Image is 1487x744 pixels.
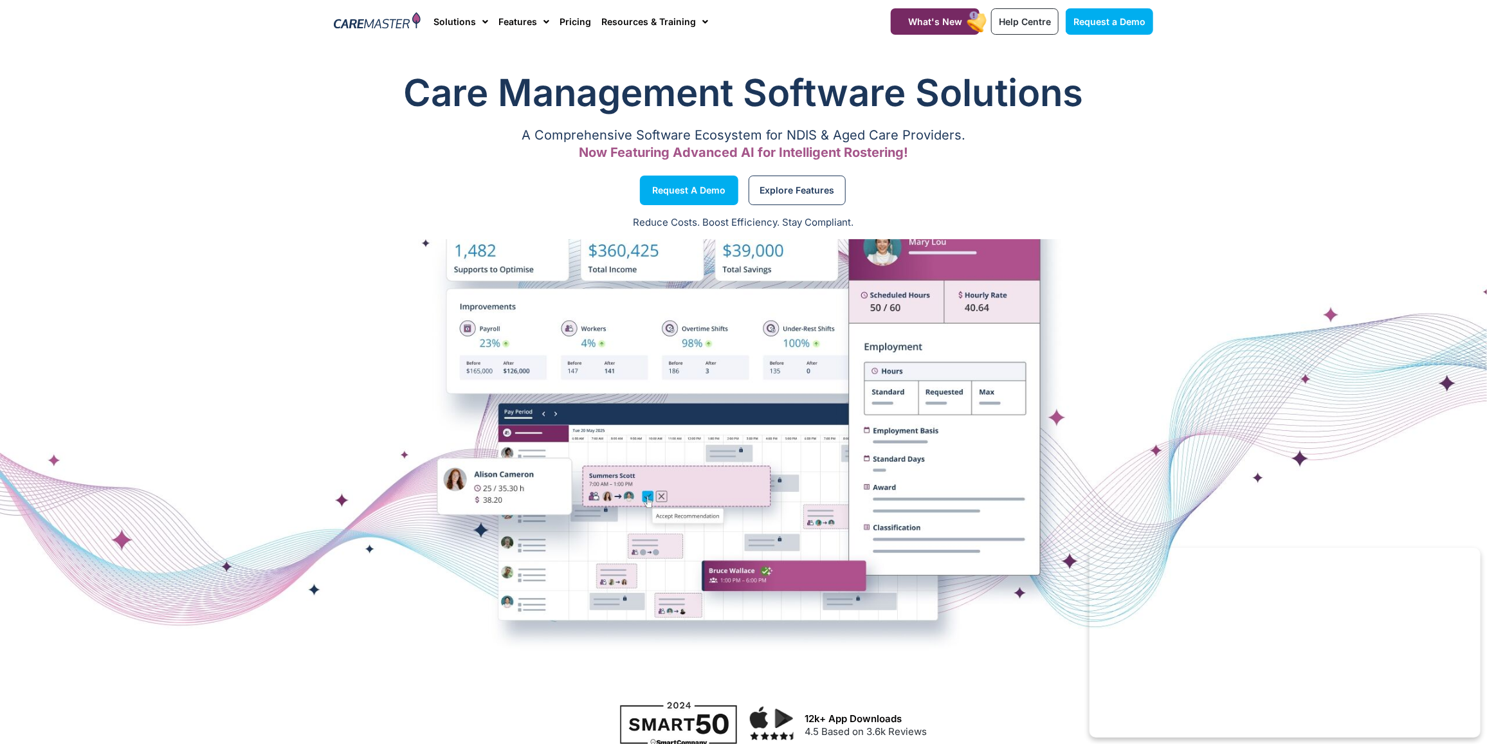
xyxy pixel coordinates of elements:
[999,16,1051,27] span: Help Centre
[760,187,834,194] span: Explore Features
[334,67,1153,118] h1: Care Management Software Solutions
[1090,548,1481,738] iframe: Popup CTA
[1073,16,1145,27] span: Request a Demo
[652,187,725,194] span: Request a Demo
[805,725,1147,739] p: 4.5 Based on 3.6k Reviews
[991,8,1059,35] a: Help Centre
[8,215,1479,230] p: Reduce Costs. Boost Efficiency. Stay Compliant.
[334,131,1153,140] p: A Comprehensive Software Ecosystem for NDIS & Aged Care Providers.
[579,145,908,160] span: Now Featuring Advanced AI for Intelligent Rostering!
[749,176,846,205] a: Explore Features
[891,8,980,35] a: What's New
[1066,8,1153,35] a: Request a Demo
[805,713,1147,725] h3: 12k+ App Downloads
[640,176,738,205] a: Request a Demo
[334,12,421,32] img: CareMaster Logo
[908,16,962,27] span: What's New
